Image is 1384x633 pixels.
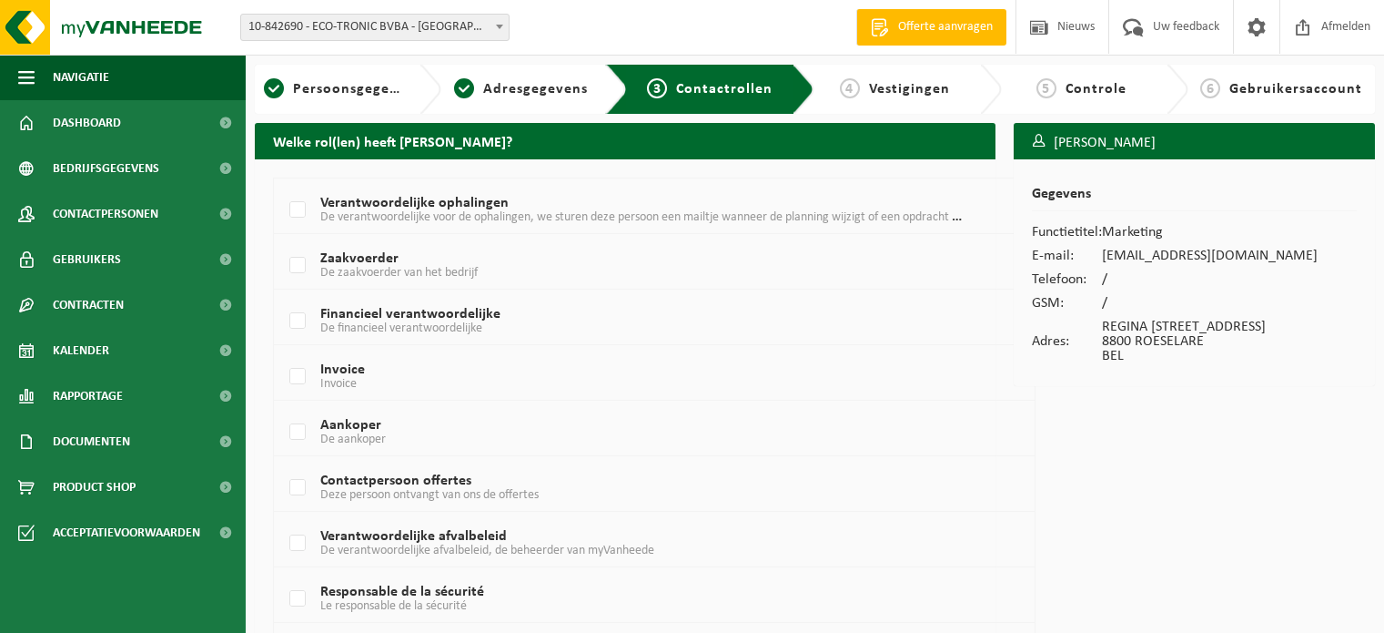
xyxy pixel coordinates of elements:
[894,18,997,36] span: Offerte aanvragen
[264,78,405,100] a: 1Persoonsgegevens
[1032,220,1102,244] td: Functietitel:
[53,373,123,419] span: Rapportage
[286,586,962,613] label: Responsable de la sécurité
[1102,220,1318,244] td: Marketing
[320,209,1035,224] span: De verantwoordelijke voor de ophalingen, we sturen deze persoon een mailtje wanneer de planning w...
[856,9,1006,46] a: Offerte aanvragen
[320,322,482,335] span: De financieel verantwoordelijke
[53,55,109,100] span: Navigatie
[1032,268,1102,291] td: Telefoon:
[320,488,539,502] span: Deze persoon ontvangt van ons de offertes
[1036,78,1056,98] span: 5
[53,237,121,282] span: Gebruikers
[293,82,421,97] span: Persoonsgegevens
[53,419,130,465] span: Documenten
[53,146,159,191] span: Bedrijfsgegevens
[240,14,510,41] span: 10-842690 - ECO-TRONIC BVBA - ROESELARE
[255,123,995,158] h2: Welke rol(len) heeft [PERSON_NAME]?
[320,544,654,557] span: De verantwoordelijke afvalbeleid, de beheerder van myVanheede
[286,197,962,224] label: Verantwoordelijke ophalingen
[1102,315,1318,368] td: REGINA [STREET_ADDRESS] 8800 ROESELARE BEL
[647,78,667,98] span: 3
[454,78,474,98] span: 2
[286,308,962,335] label: Financieel verantwoordelijke
[53,191,158,237] span: Contactpersonen
[264,78,284,98] span: 1
[1102,268,1318,291] td: /
[1032,291,1102,315] td: GSM:
[286,363,962,391] label: Invoice
[1200,78,1220,98] span: 6
[1014,123,1375,163] h3: [PERSON_NAME]
[1102,291,1318,315] td: /
[450,78,591,100] a: 2Adresgegevens
[286,475,962,502] label: Contactpersoon offertes
[869,82,950,97] span: Vestigingen
[1032,244,1102,268] td: E-mail:
[676,82,773,97] span: Contactrollen
[1229,82,1362,97] span: Gebruikersaccount
[1032,187,1357,211] h2: Gegevens
[53,465,136,510] span: Product Shop
[286,419,962,446] label: Aankoper
[53,328,109,373] span: Kalender
[1102,244,1318,268] td: [EMAIL_ADDRESS][DOMAIN_NAME]
[320,377,357,391] span: Invoice
[483,82,588,97] span: Adresgegevens
[320,433,386,446] span: De aankoper
[1032,315,1102,368] td: Adres:
[53,282,124,328] span: Contracten
[320,266,478,280] span: De zaakvoerder van het bedrijf
[320,599,467,613] span: Le responsable de la sécurité
[286,252,962,280] label: Zaakvoerder
[53,510,200,556] span: Acceptatievoorwaarden
[241,15,509,40] span: 10-842690 - ECO-TRONIC BVBA - ROESELARE
[286,530,962,557] label: Verantwoordelijke afvalbeleid
[1066,82,1126,97] span: Controle
[840,78,860,98] span: 4
[53,100,121,146] span: Dashboard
